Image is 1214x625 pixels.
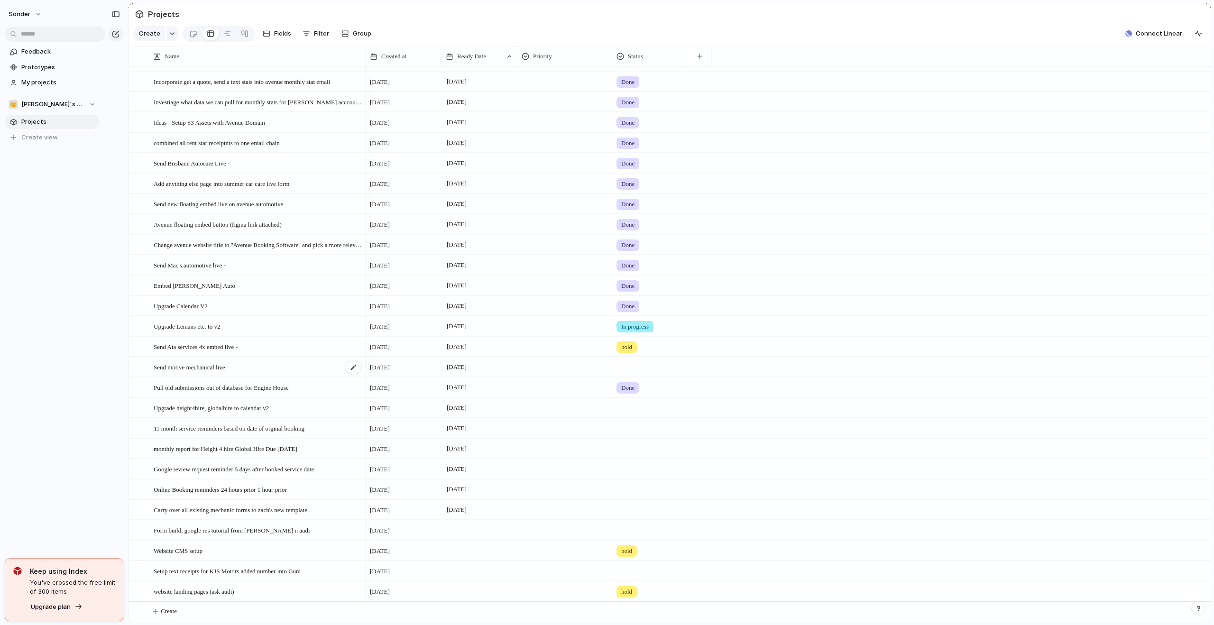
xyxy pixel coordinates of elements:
span: [DATE] [370,118,390,128]
span: [DATE] [444,463,469,475]
button: Connect Linear [1122,27,1186,41]
span: [DATE] [444,423,469,434]
span: Priority [533,52,552,61]
a: Prototypes [5,60,100,74]
span: [DATE] [370,404,390,413]
span: Ready Date [457,52,486,61]
span: 11 month service reminders based on date of orginal booking [154,423,304,433]
span: Setup text receipts for KJS Motors added number into Guni [154,565,301,576]
button: Filter [299,26,333,41]
span: [DATE] [370,138,390,148]
span: Name [165,52,179,61]
span: Upgrade height4hire, globalhire to calendar v2 [154,402,269,413]
span: [DATE] [370,220,390,230]
span: Create [139,29,160,38]
span: Done [621,220,635,230]
span: Feedback [21,47,96,56]
a: Feedback [5,45,100,59]
span: [DATE] [370,200,390,209]
span: [DATE] [444,280,469,291]
span: hold [621,342,632,352]
span: [DATE] [370,281,390,291]
span: hold [621,587,632,597]
span: Send new floating embed live on avenue automotive [154,198,283,209]
button: Create view [5,130,100,145]
span: [DATE] [370,526,390,535]
span: Embed [PERSON_NAME] Auto [154,280,235,291]
span: Incorporate get a quote, send a text stats into avenue monthly stat email [154,76,330,87]
button: sonder [4,7,47,22]
span: Investiage what data we can pull for monthly stats for [PERSON_NAME] acccounting + [PERSON_NAME] ... [154,96,362,107]
span: [DATE] [370,587,390,597]
span: [DATE] [370,322,390,331]
span: Keep using Index [30,566,115,576]
span: Done [621,159,635,168]
button: Create [133,26,165,41]
span: [DATE] [370,444,390,454]
span: [DATE] [444,484,469,495]
span: [PERSON_NAME]'s Board [21,100,84,109]
span: Created at [381,52,406,61]
span: [DATE] [444,178,469,189]
span: [DATE] [370,261,390,270]
span: Done [621,383,635,393]
span: Done [621,240,635,250]
span: Upgrade Calendar V2 [154,300,208,311]
span: [DATE] [444,76,469,87]
span: Done [621,281,635,291]
button: Fields [259,26,295,41]
span: [DATE] [444,504,469,515]
span: [DATE] [444,96,469,108]
span: Website CMS setup [154,545,202,556]
span: Ideas - Setup S3 Assets with Avenue Domain [154,117,265,128]
span: [DATE] [444,198,469,210]
span: Done [621,77,635,87]
span: [DATE] [444,321,469,332]
span: [DATE] [370,363,390,372]
button: Upgrade plan [28,600,85,614]
span: Send Brisbane Autocare Live - [154,157,230,168]
span: website landing pages (ask audi) [154,586,234,597]
span: Carry over all existing mechanic forms to zach's new template [154,504,307,515]
span: [DATE] [444,239,469,250]
span: monthly report for Height 4 hire Global Hire Due [DATE] [154,443,297,454]
span: [DATE] [370,77,390,87]
span: Add anything else page into summer car care live form [154,178,289,189]
button: Group [337,26,376,41]
span: hold [621,546,632,556]
span: [DATE] [370,485,390,495]
span: [DATE] [370,98,390,107]
span: Group [353,29,371,38]
span: [DATE] [444,443,469,454]
span: Create [161,607,177,616]
span: Form build, google res tutorial from [PERSON_NAME] n audi [154,524,310,535]
span: Send Ata services 4x embed live - [154,341,238,352]
span: Prototypes [21,63,96,72]
span: [DATE] [444,117,469,128]
span: Create view [21,133,58,142]
span: [DATE] [444,341,469,352]
span: [DATE] [370,342,390,352]
span: My projects [21,78,96,87]
span: Connect Linear [1136,29,1182,38]
span: [DATE] [444,402,469,414]
span: Online Booking reminders 24 hours prior 1 hour prior [154,484,287,495]
span: [DATE] [370,506,390,515]
span: Avenue floating embed button (figma link attached) [154,219,282,230]
span: Filter [314,29,329,38]
div: 👑 [9,100,18,109]
span: Done [621,179,635,189]
span: sonder [9,9,30,19]
span: Done [621,98,635,107]
span: [DATE] [370,465,390,474]
span: [DATE] [444,361,469,373]
span: Done [621,118,635,128]
span: combined all rent star receiptnts to one email chain [154,137,280,148]
span: [DATE] [444,157,469,169]
span: [DATE] [444,137,469,148]
button: 👑[PERSON_NAME]'s Board [5,97,100,111]
span: Status [628,52,643,61]
a: My projects [5,75,100,90]
span: Projects [146,6,181,23]
span: [DATE] [370,302,390,311]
